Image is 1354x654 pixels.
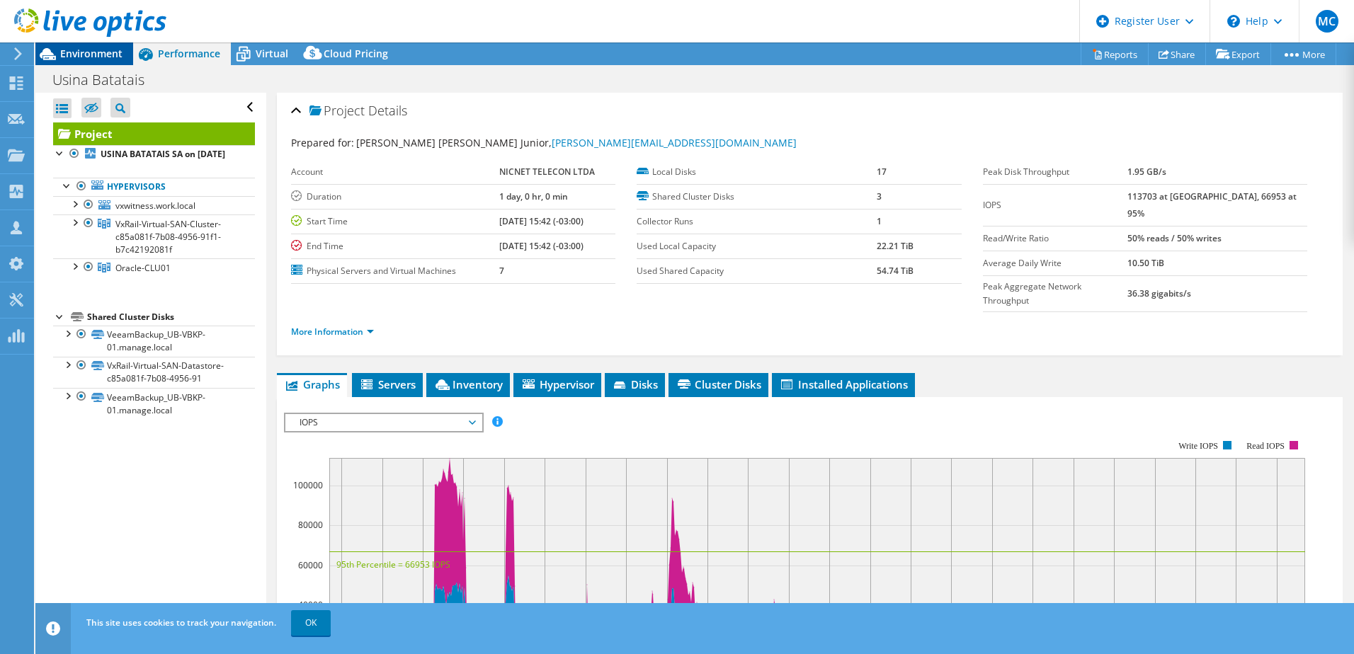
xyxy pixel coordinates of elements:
a: VeeamBackup_UB-VBKP-01.manage.local [53,326,255,357]
span: VxRail-Virtual-SAN-Cluster-c85a081f-7b08-4956-91f1-b7c42192081f [115,218,221,256]
svg: \n [1227,15,1240,28]
label: Account [291,165,500,179]
a: vxwitness.work.local [53,196,255,214]
div: Shared Cluster Disks [87,309,255,326]
label: Physical Servers and Virtual Machines [291,264,500,278]
text: 100000 [293,479,323,491]
a: VxRail-Virtual-SAN-Datastore-c85a081f-7b08-4956-91 [53,357,255,388]
label: Start Time [291,214,500,229]
span: Details [368,102,407,119]
label: Peak Aggregate Network Throughput [983,280,1128,308]
b: NICNET TELECON LTDA [499,166,595,178]
text: 80000 [298,519,323,531]
a: More [1270,43,1336,65]
a: More Information [291,326,374,338]
b: [DATE] 15:42 (-03:00) [499,240,584,252]
label: Local Disks [637,165,877,179]
label: Used Local Capacity [637,239,877,253]
span: Project [309,104,365,118]
b: 1 day, 0 hr, 0 min [499,190,568,202]
a: VxRail-Virtual-SAN-Cluster-c85a081f-7b08-4956-91f1-b7c42192081f [53,214,255,258]
b: 54.74 TiB [877,265,914,277]
b: 3 [877,190,882,202]
label: Prepared for: [291,136,354,149]
label: Peak Disk Throughput [983,165,1128,179]
label: Read/Write Ratio [983,231,1128,246]
b: 10.50 TiB [1127,257,1164,269]
b: USINA BATATAIS SA on [DATE] [101,148,225,160]
text: Write IOPS [1178,441,1218,451]
a: Project [53,122,255,145]
a: USINA BATATAIS SA on [DATE] [53,145,255,163]
a: Share [1148,43,1206,65]
span: This site uses cookies to track your navigation. [86,616,276,629]
a: Oracle-CLU01 [53,258,255,277]
span: Virtual [256,47,288,60]
text: 40000 [298,599,323,611]
span: Cloud Pricing [324,47,388,60]
label: Collector Runs [637,214,877,229]
a: OK [291,610,331,636]
label: Shared Cluster Disks [637,190,877,204]
label: End Time [291,239,500,253]
span: MC [1316,10,1338,33]
b: 1 [877,215,882,227]
a: VeeamBackup_UB-VBKP-01.manage.local [53,388,255,419]
b: 7 [499,265,504,277]
span: Inventory [433,377,503,391]
b: [DATE] 15:42 (-03:00) [499,215,584,227]
span: Hypervisor [520,377,594,391]
b: 1.95 GB/s [1127,166,1166,178]
text: 95th Percentile = 66953 IOPS [336,558,450,570]
text: 60000 [298,559,323,571]
label: Duration [291,190,500,204]
span: Servers [359,377,416,391]
b: 36.38 gigabits/s [1127,287,1191,299]
span: Environment [60,47,123,60]
span: Oracle-CLU01 [115,262,171,274]
span: IOPS [292,414,474,431]
span: Disks [612,377,658,391]
a: Hypervisors [53,178,255,196]
text: Read IOPS [1246,441,1285,451]
b: 113703 at [GEOGRAPHIC_DATA], 66953 at 95% [1127,190,1297,219]
span: Installed Applications [779,377,908,391]
span: vxwitness.work.local [115,200,195,212]
a: Export [1205,43,1271,65]
a: [PERSON_NAME][EMAIL_ADDRESS][DOMAIN_NAME] [552,136,797,149]
span: Graphs [284,377,340,391]
label: Average Daily Write [983,256,1128,270]
h1: Usina Batatais [46,72,166,88]
b: 22.21 TiB [877,240,914,252]
a: Reports [1081,43,1149,65]
b: 17 [877,166,887,178]
span: [PERSON_NAME] [PERSON_NAME] Junior, [356,136,797,149]
label: Used Shared Capacity [637,264,877,278]
b: 50% reads / 50% writes [1127,232,1222,244]
span: Performance [158,47,220,60]
span: Cluster Disks [676,377,761,391]
label: IOPS [983,198,1128,212]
